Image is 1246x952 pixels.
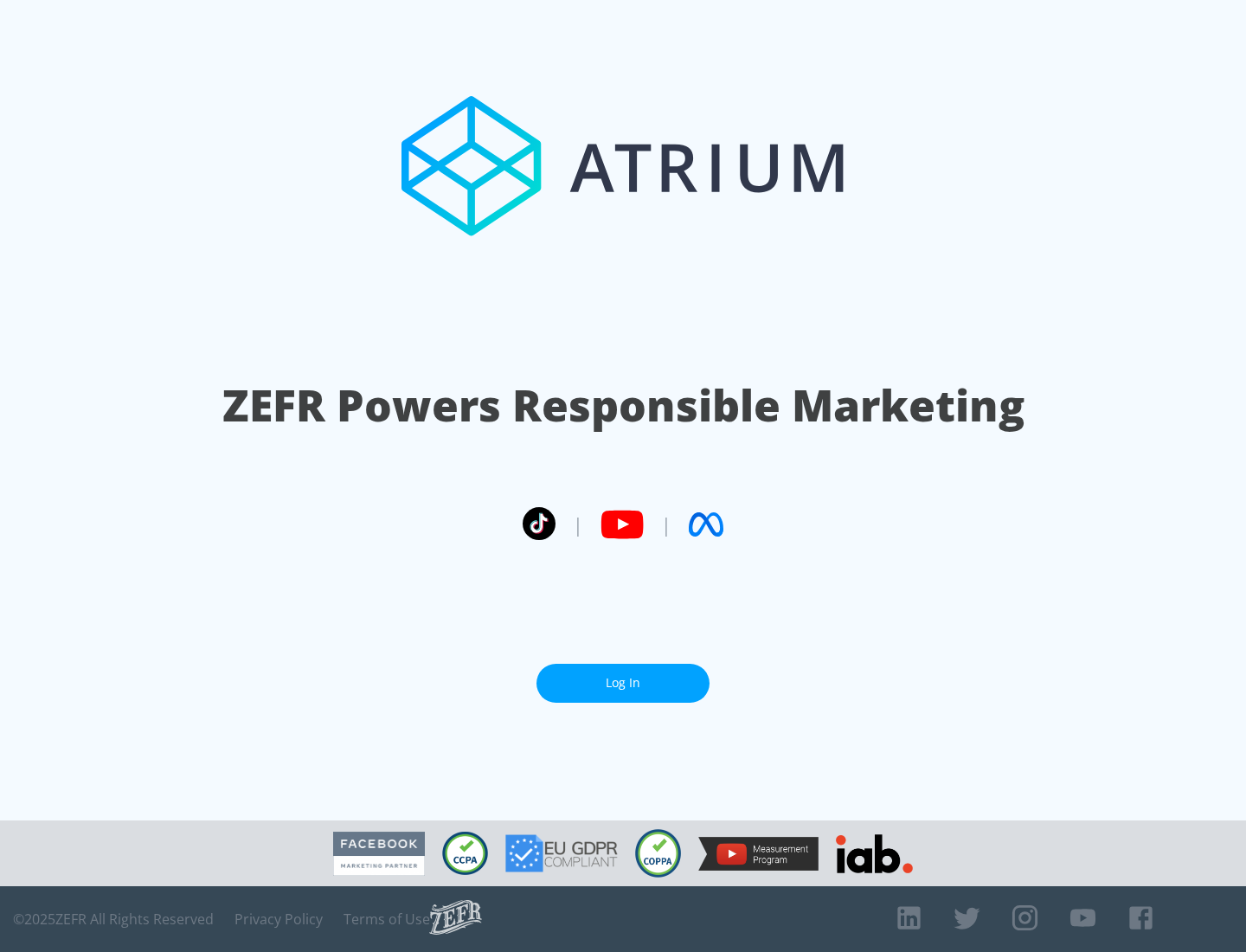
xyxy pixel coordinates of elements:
span: © 2025 ZEFR All Rights Reserved [13,910,214,928]
img: IAB [836,834,913,873]
a: Log In [536,664,710,703]
span: | [661,511,671,537]
img: COPPA Compliant [635,829,681,878]
a: Privacy Policy [234,910,323,928]
img: CCPA Compliant [442,832,488,875]
span: | [573,511,583,537]
img: YouTube Measurement Program [698,837,819,871]
h1: ZEFR Powers Responsible Marketing [222,376,1024,435]
a: Terms of Use [344,910,430,928]
img: GDPR Compliant [505,834,618,872]
img: Facebook Marketing Partner [333,832,425,876]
